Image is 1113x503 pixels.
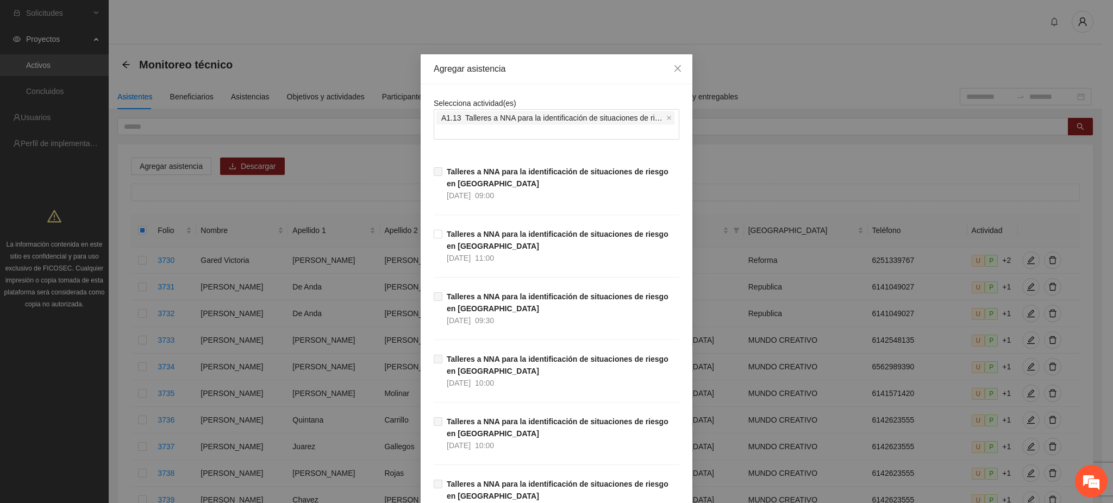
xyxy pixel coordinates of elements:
[663,54,692,84] button: Close
[434,99,516,108] span: Selecciona actividad(es)
[475,379,494,387] span: 10:00
[434,63,679,75] div: Agregar asistencia
[447,355,668,375] strong: Talleres a NNA para la identificación de situaciones de riesgo en [GEOGRAPHIC_DATA]
[447,480,668,500] strong: Talleres a NNA para la identificación de situaciones de riesgo en [GEOGRAPHIC_DATA]
[447,191,471,200] span: [DATE]
[441,112,664,124] span: A1.13 Talleres a NNA para la identificación de situaciones de riesgo en [GEOGRAPHIC_DATA]
[666,115,672,121] span: close
[475,441,494,450] span: 10:00
[447,441,471,450] span: [DATE]
[673,64,682,73] span: close
[447,167,668,188] strong: Talleres a NNA para la identificación de situaciones de riesgo en [GEOGRAPHIC_DATA]
[447,254,471,262] span: [DATE]
[447,292,668,313] strong: Talleres a NNA para la identificación de situaciones de riesgo en [GEOGRAPHIC_DATA]
[475,316,494,325] span: 09:30
[475,191,494,200] span: 09:00
[447,230,668,250] strong: Talleres a NNA para la identificación de situaciones de riesgo en [GEOGRAPHIC_DATA]
[447,379,471,387] span: [DATE]
[447,316,471,325] span: [DATE]
[436,111,674,124] span: A1.13 Talleres a NNA para la identificación de situaciones de riesgo en Chihuahua
[475,254,494,262] span: 11:00
[447,417,668,438] strong: Talleres a NNA para la identificación de situaciones de riesgo en [GEOGRAPHIC_DATA]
